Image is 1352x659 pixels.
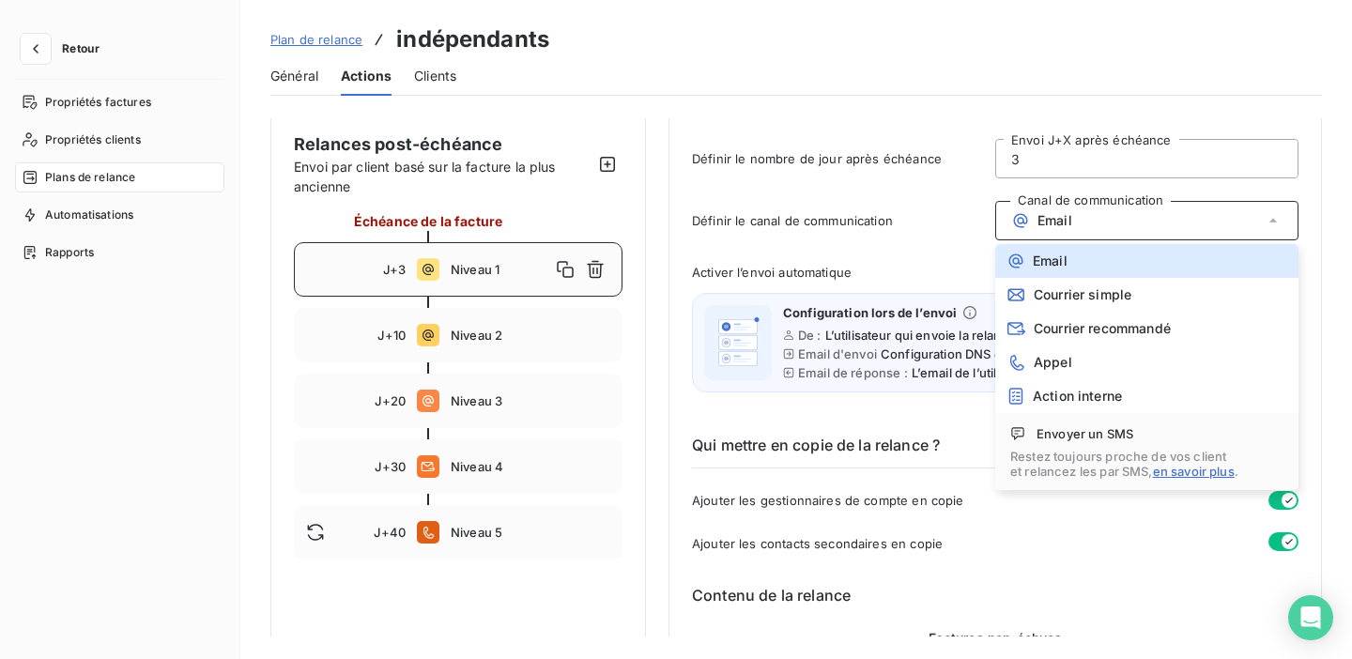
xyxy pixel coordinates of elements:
[374,525,406,540] span: J+40
[270,32,362,47] span: Plan de relance
[451,459,610,474] span: Niveau 4
[1037,213,1072,228] span: Email
[1033,253,1068,268] span: Email
[692,584,1298,606] h6: Contenu de la relance
[45,94,151,111] span: Propriétés factures
[15,162,224,192] a: Plans de relance
[1033,389,1122,404] span: Action interne
[1034,287,1131,302] span: Courrier simple
[45,169,135,186] span: Plans de relance
[692,434,1298,468] h6: Qui mettre en copie de la relance ?
[15,34,115,64] button: Retour
[270,30,362,49] a: Plan de relance
[451,328,610,343] span: Niveau 2
[783,305,957,320] span: Configuration lors de l’envoi
[881,346,1226,361] span: Configuration DNS ou [EMAIL_ADDRESS][DOMAIN_NAME]
[270,67,318,85] span: Général
[798,328,822,343] span: De :
[1288,595,1333,640] div: Open Intercom Messenger
[414,67,456,85] span: Clients
[294,157,592,196] span: Envoi par client basé sur la facture la plus ancienne
[45,207,133,223] span: Automatisations
[921,629,1070,648] span: Factures non-échues
[396,23,549,56] h3: indépendants
[692,536,943,551] span: Ajouter les contacts secondaires en copie
[15,200,224,230] a: Automatisations
[15,125,224,155] a: Propriétés clients
[1010,449,1283,479] span: Restez toujours proche de vos client et relancez les par SMS, .
[354,211,502,231] span: Échéance de la facture
[912,365,1162,380] span: L’email de l’utilisateur qui envoie la relance
[692,213,995,228] span: Définir le canal de communication
[692,265,852,280] span: Activer l’envoi automatique
[383,262,406,277] span: J+3
[825,328,1017,343] span: L’utilisateur qui envoie la relance
[294,131,592,157] span: Relances post-échéance
[798,346,877,361] span: Email d'envoi
[1034,321,1171,336] span: Courrier recommandé
[1034,355,1072,370] span: Appel
[1153,464,1235,479] a: en savoir plus
[341,67,392,85] span: Actions
[708,313,768,373] img: illustration helper email
[451,525,610,540] span: Niveau 5
[1037,426,1133,441] span: Envoyer un SMS
[798,365,908,380] span: Email de réponse :
[45,244,94,261] span: Rapports
[375,393,406,408] span: J+20
[377,328,406,343] span: J+10
[692,493,964,508] span: Ajouter les gestionnaires de compte en copie
[15,87,224,117] a: Propriétés factures
[692,151,995,166] span: Définir le nombre de jour après échéance
[451,262,550,277] span: Niveau 1
[375,459,406,474] span: J+30
[62,43,100,54] span: Retour
[15,238,224,268] a: Rapports
[451,393,610,408] span: Niveau 3
[45,131,141,148] span: Propriétés clients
